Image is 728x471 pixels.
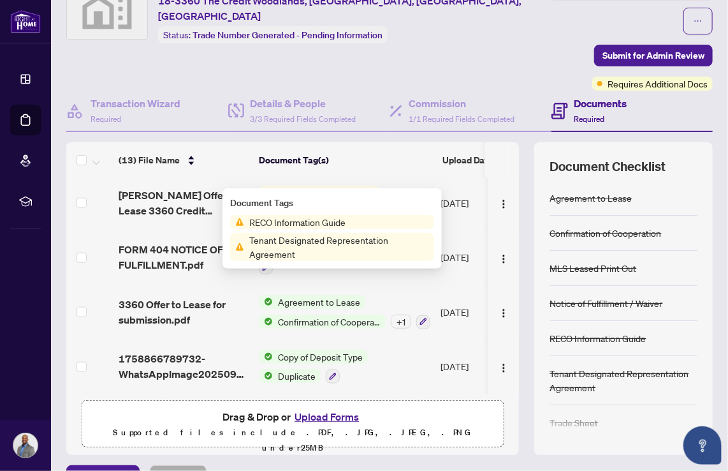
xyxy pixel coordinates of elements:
[437,142,527,178] th: Upload Date
[10,10,41,33] img: logo
[254,142,437,178] th: Document Tag(s)
[550,415,598,430] div: Trade Sheet
[442,153,493,167] span: Upload Date
[499,363,509,373] img: Logo
[244,215,351,229] span: RECO Information Guide
[550,296,662,310] div: Notice of Fulfillment / Waiver
[409,96,514,111] h4: Commission
[273,315,386,329] span: Confirmation of Cooperation
[694,17,703,26] span: ellipsis
[259,186,273,200] img: Status Icon
[259,369,273,383] img: Status Icon
[259,315,273,329] img: Status Icon
[119,297,249,327] span: 3360 Offer to Lease for submission.pdf
[493,356,514,377] button: Logo
[273,350,368,364] span: Copy of Deposit Type
[259,350,368,384] button: Status IconCopy of Deposit TypeStatus IconDuplicate
[259,186,405,220] button: Status IconRECO Information GuideStatus IconTenant Designated Representation Agreement
[435,230,525,285] td: [DATE]
[193,29,382,41] span: Trade Number Generated - Pending Information
[119,153,180,167] span: (13) File Name
[493,302,514,322] button: Logo
[119,242,249,273] span: FORM 404 NOTICE OF FULFILLMENT.pdf
[499,254,509,264] img: Logo
[574,114,605,124] span: Required
[499,199,509,209] img: Logo
[493,193,514,213] button: Logo
[13,433,38,458] img: Profile Icon
[391,315,411,329] div: + 1
[158,26,388,43] div: Status:
[90,425,495,456] p: Supported files include .PDF, .JPG, .JPEG, .PNG under 25 MB
[259,350,273,364] img: Status Icon
[91,114,121,124] span: Required
[82,401,503,463] span: Drag & Drop orUpload FormsSupported files include .PDF, .JPG, .JPEG, .PNG under25MB
[602,45,704,66] span: Submit for Admin Review
[259,295,273,309] img: Status Icon
[435,285,525,340] td: [DATE]
[550,158,666,176] span: Document Checklist
[574,96,627,111] h4: Documents
[230,196,434,210] div: Document Tags
[230,215,244,229] img: Status Icon
[119,188,249,218] span: [PERSON_NAME] Offer to Lease 3360 Credit Woodlands.pdf
[230,240,244,254] img: Status Icon
[291,408,363,425] button: Upload Forms
[251,96,356,111] h4: Details & People
[273,186,379,200] span: RECO Information Guide
[273,369,321,383] span: Duplicate
[251,114,356,124] span: 3/3 Required Fields Completed
[409,114,514,124] span: 1/1 Required Fields Completed
[550,366,697,394] div: Tenant Designated Representation Agreement
[259,295,430,329] button: Status IconAgreement to LeaseStatus IconConfirmation of Cooperation+1
[113,142,254,178] th: (13) File Name
[683,426,722,465] button: Open asap
[550,191,632,205] div: Agreement to Lease
[550,261,636,275] div: MLS Leased Print Out
[435,340,525,394] td: [DATE]
[550,226,661,240] div: Confirmation of Cooperation
[244,233,434,261] span: Tenant Designated Representation Agreement
[594,45,713,66] button: Submit for Admin Review
[119,351,249,382] span: 1758866789732-WhatsAppImage20250926at15822AM.jpeg
[493,247,514,267] button: Logo
[435,176,525,230] td: [DATE]
[608,77,708,91] span: Requires Additional Docs
[222,408,363,425] span: Drag & Drop or
[499,308,509,318] img: Logo
[273,295,365,309] span: Agreement to Lease
[91,96,180,111] h4: Transaction Wizard
[550,331,646,345] div: RECO Information Guide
